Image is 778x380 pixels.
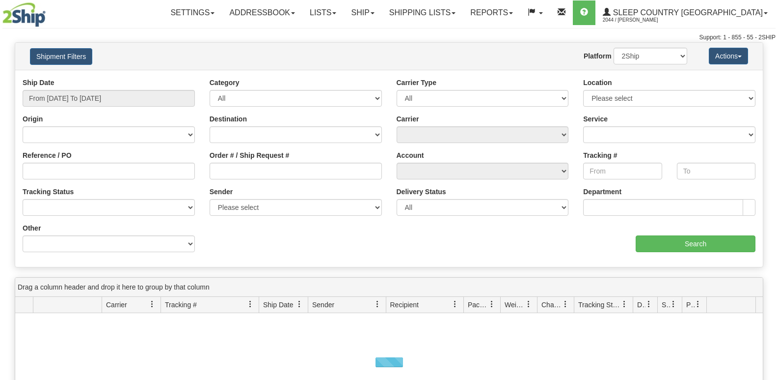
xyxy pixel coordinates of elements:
[23,78,54,88] label: Ship Date
[23,223,41,233] label: Other
[583,163,662,179] input: From
[463,0,520,25] a: Reports
[369,296,386,313] a: Sender filter column settings
[665,296,682,313] a: Shipment Issues filter column settings
[382,0,463,25] a: Shipping lists
[390,300,419,310] span: Recipient
[165,300,197,310] span: Tracking #
[210,187,233,197] label: Sender
[611,8,763,17] span: Sleep Country [GEOGRAPHIC_DATA]
[23,150,72,160] label: Reference / PO
[242,296,259,313] a: Tracking # filter column settings
[344,0,381,25] a: Ship
[616,296,633,313] a: Tracking Status filter column settings
[15,278,763,297] div: grid grouping header
[397,187,446,197] label: Delivery Status
[2,2,46,27] img: logo2044.jpg
[709,48,748,64] button: Actions
[584,51,612,61] label: Platform
[578,300,621,310] span: Tracking Status
[641,296,657,313] a: Delivery Status filter column settings
[595,0,775,25] a: Sleep Country [GEOGRAPHIC_DATA] 2044 / [PERSON_NAME]
[397,114,419,124] label: Carrier
[483,296,500,313] a: Packages filter column settings
[677,163,755,179] input: To
[397,150,424,160] label: Account
[541,300,562,310] span: Charge
[690,296,706,313] a: Pickup Status filter column settings
[520,296,537,313] a: Weight filter column settings
[583,150,617,160] label: Tracking #
[23,114,43,124] label: Origin
[2,33,776,42] div: Support: 1 - 855 - 55 - 2SHIP
[144,296,161,313] a: Carrier filter column settings
[557,296,574,313] a: Charge filter column settings
[397,78,436,88] label: Carrier Type
[210,150,290,160] label: Order # / Ship Request #
[163,0,222,25] a: Settings
[505,300,525,310] span: Weight
[686,300,695,310] span: Pickup Status
[23,187,74,197] label: Tracking Status
[583,78,612,88] label: Location
[312,300,334,310] span: Sender
[210,114,247,124] label: Destination
[106,300,127,310] span: Carrier
[636,235,755,252] input: Search
[637,300,645,310] span: Delivery Status
[210,78,240,88] label: Category
[263,300,293,310] span: Ship Date
[447,296,463,313] a: Recipient filter column settings
[302,0,344,25] a: Lists
[291,296,308,313] a: Ship Date filter column settings
[30,48,92,65] button: Shipment Filters
[468,300,488,310] span: Packages
[583,114,608,124] label: Service
[583,187,621,197] label: Department
[222,0,302,25] a: Addressbook
[662,300,670,310] span: Shipment Issues
[603,15,676,25] span: 2044 / [PERSON_NAME]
